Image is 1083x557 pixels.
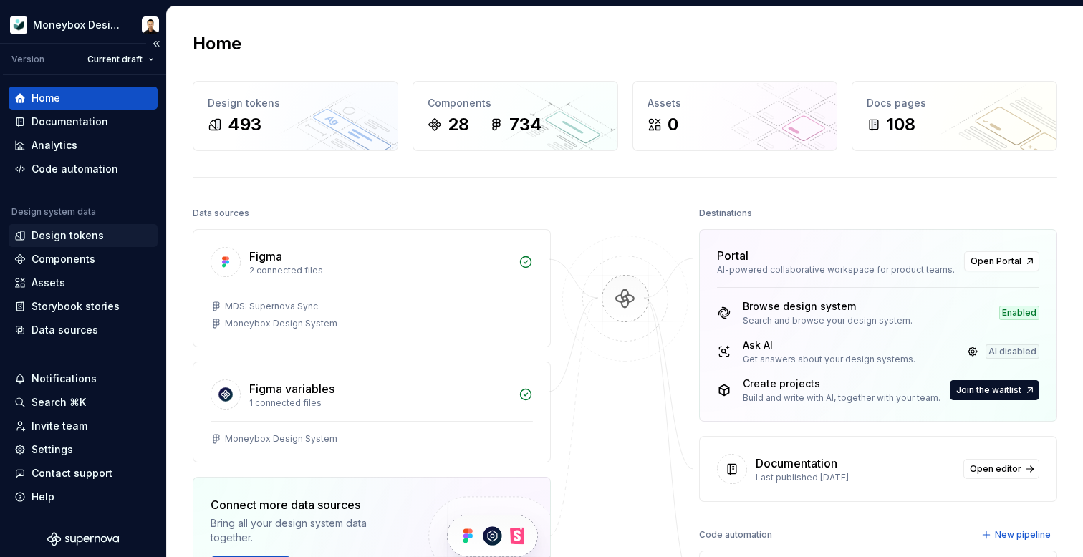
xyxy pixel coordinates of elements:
[32,115,108,129] div: Documentation
[32,252,95,266] div: Components
[986,344,1039,359] div: AI disabled
[32,395,86,410] div: Search ⌘K
[32,372,97,386] div: Notifications
[743,338,915,352] div: Ask AI
[3,9,163,40] button: Moneybox Design SystemDerek
[971,256,1021,267] span: Open Portal
[999,306,1039,320] div: Enabled
[225,318,337,329] div: Moneybox Design System
[717,264,956,276] div: AI-powered collaborative workspace for product teams.
[193,229,551,347] a: Figma2 connected filesMDS: Supernova SyncMoneybox Design System
[32,323,98,337] div: Data sources
[717,247,749,264] div: Portal
[977,525,1057,545] button: New pipeline
[9,87,158,110] a: Home
[32,419,87,433] div: Invite team
[32,228,104,243] div: Design tokens
[9,271,158,294] a: Assets
[756,472,955,483] div: Last published [DATE]
[756,455,837,472] div: Documentation
[9,367,158,390] button: Notifications
[963,459,1039,479] a: Open editor
[9,438,158,461] a: Settings
[413,81,618,151] a: Components28734
[228,113,261,136] div: 493
[9,158,158,180] a: Code automation
[9,485,158,508] button: Help
[211,496,404,513] div: Connect more data sources
[249,248,282,265] div: Figma
[11,54,44,65] div: Version
[32,91,60,105] div: Home
[32,299,120,314] div: Storybook stories
[995,529,1051,541] span: New pipeline
[9,462,158,485] button: Contact support
[867,96,1042,110] div: Docs pages
[146,34,166,54] button: Collapse sidebar
[32,162,118,176] div: Code automation
[9,295,158,318] a: Storybook stories
[964,251,1039,271] a: Open Portal
[852,81,1057,151] a: Docs pages108
[87,54,143,65] span: Current draft
[225,433,337,445] div: Moneybox Design System
[509,113,542,136] div: 734
[743,354,915,365] div: Get answers about your design systems.
[208,96,383,110] div: Design tokens
[743,299,913,314] div: Browse design system
[193,81,398,151] a: Design tokens493
[193,362,551,462] a: Figma variables1 connected filesMoneybox Design System
[699,525,772,545] div: Code automation
[32,466,112,480] div: Contact support
[225,301,318,312] div: MDS: Supernova Sync
[32,442,73,457] div: Settings
[32,138,77,152] div: Analytics
[9,224,158,247] a: Design tokens
[11,206,96,218] div: Design system data
[699,203,752,223] div: Destinations
[249,380,334,397] div: Figma variables
[193,203,249,223] div: Data sources
[32,276,65,290] div: Assets
[211,516,404,545] div: Bring all your design system data together.
[743,392,940,404] div: Build and write with AI, together with your team.
[950,380,1039,400] button: Join the waitlist
[10,16,27,34] img: 9de6ca4a-8ec4-4eed-b9a2-3d312393a40a.png
[648,96,823,110] div: Assets
[81,49,160,69] button: Current draft
[9,134,158,157] a: Analytics
[9,319,158,342] a: Data sources
[249,265,510,276] div: 2 connected files
[9,110,158,133] a: Documentation
[632,81,838,151] a: Assets0
[47,532,119,546] svg: Supernova Logo
[668,113,678,136] div: 0
[33,18,125,32] div: Moneybox Design System
[970,463,1021,475] span: Open editor
[743,315,913,326] div: Search and browse your design system.
[428,96,603,110] div: Components
[448,113,469,136] div: 28
[9,391,158,414] button: Search ⌘K
[193,32,241,55] h2: Home
[142,16,159,34] img: Derek
[956,384,1021,396] span: Join the waitlist
[9,248,158,271] a: Components
[249,397,510,409] div: 1 connected files
[32,490,54,504] div: Help
[9,415,158,437] a: Invite team
[887,113,915,136] div: 108
[743,377,940,391] div: Create projects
